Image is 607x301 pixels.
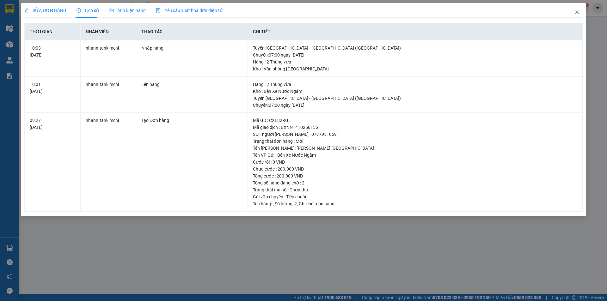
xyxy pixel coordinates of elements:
[253,131,577,138] div: SĐT người [PERSON_NAME] : 0777951059
[253,186,577,193] div: Trạng thái thu hộ : Chưa thu
[253,88,577,95] div: Kho : Bến Xe Nước Ngầm
[109,8,146,13] span: Ảnh kiện hàng
[253,45,577,58] div: Tuyến : [GEOGRAPHIC_DATA] - [GEOGRAPHIC_DATA] ([GEOGRAPHIC_DATA]) Chuyến: 07:00 ngày [DATE]
[81,40,136,77] td: nhann.tankimchi
[253,179,577,186] div: Tổng số hàng đang chờ : 2
[294,201,297,206] span: 2
[156,8,161,13] img: icon
[253,145,577,152] div: Tên [PERSON_NAME]: [PERSON_NAME] [GEOGRAPHIC_DATA]
[253,124,577,131] div: Mã giao dịch : BXNN1410250156
[30,45,75,58] div: 10:03 [DATE]
[253,58,577,65] div: Hàng : 2 Thùng vừa
[141,81,242,88] div: Lên hàng
[253,172,577,179] div: Tổng cước : 200.000 VND
[253,81,577,88] div: Hàng : 2 Thùng vừa
[568,3,586,21] button: Close
[574,9,579,14] span: close
[253,200,577,207] div: Tên hàng: , Số lượng: , Ghi chú món hàng:
[248,23,583,40] th: Chi tiết
[253,159,577,166] div: Cước rồi : 0 VND
[253,95,577,109] div: Tuyến : [GEOGRAPHIC_DATA] - [GEOGRAPHIC_DATA] ([GEOGRAPHIC_DATA]) Chuyến: 07:00 ngày [DATE]
[253,117,577,124] div: Mã GD : CXL82RGL
[30,117,75,131] div: 09:27 [DATE]
[24,8,66,13] span: SỬA ĐƠN HÀNG
[253,65,577,72] div: Kho : Văn phòng [GEOGRAPHIC_DATA]
[109,8,113,13] span: picture
[81,113,136,212] td: nhann.tankimchi
[141,45,242,51] div: Nhập hàng
[136,23,248,40] th: Thao tác
[156,8,223,13] span: Yêu cầu xuất hóa đơn điện tử
[141,117,242,124] div: Tạo Đơn hàng
[253,166,577,172] div: Chưa cước : 200.000 VND
[81,77,136,113] td: nhann.tankimchi
[24,8,29,13] span: edit
[81,23,136,40] th: Nhân viên
[30,81,75,95] div: 10:01 [DATE]
[77,8,81,13] span: clock-circle
[253,193,577,200] div: Gói vận chuyển : Tiêu chuẩn
[77,8,99,13] span: Lịch sử
[253,138,577,145] div: Trạng thái đơn hàng : Mới
[253,152,577,159] div: Tên VP Gửi : Bến Xe Nước Ngầm
[25,23,80,40] th: Thời gian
